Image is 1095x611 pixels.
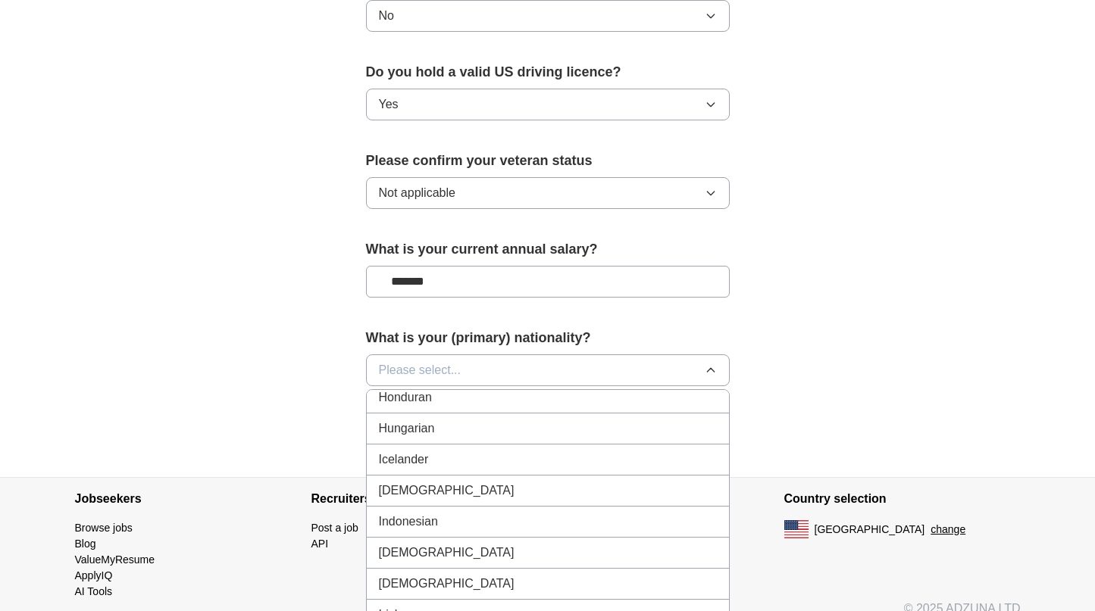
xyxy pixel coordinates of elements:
span: [DEMOGRAPHIC_DATA] [379,482,515,500]
label: Please confirm your veteran status [366,151,730,171]
span: [GEOGRAPHIC_DATA] [815,522,925,538]
button: Not applicable [366,177,730,209]
span: Please select... [379,361,461,379]
span: Not applicable [379,184,455,202]
a: Browse jobs [75,522,133,534]
span: [DEMOGRAPHIC_DATA] [379,544,515,562]
a: ApplyIQ [75,569,113,581]
a: Post a job [311,522,358,534]
a: API [311,538,329,550]
a: Blog [75,538,96,550]
button: change [931,522,965,538]
label: Do you hold a valid US driving licence? [366,62,730,83]
img: US flag [784,520,809,538]
button: Yes [366,89,730,120]
span: Icelander [379,450,429,469]
label: What is your (primary) nationality? [366,328,730,348]
span: Honduran [379,388,432,407]
h4: Country selection [784,478,1021,520]
span: Hungarian [379,419,435,438]
span: Yes [379,95,399,114]
button: Please select... [366,354,730,386]
label: What is your current annual salary? [366,239,730,260]
span: No [379,7,394,25]
a: ValueMyResume [75,553,155,566]
span: Indonesian [379,513,438,531]
span: [DEMOGRAPHIC_DATA] [379,575,515,593]
a: AI Tools [75,585,113,597]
